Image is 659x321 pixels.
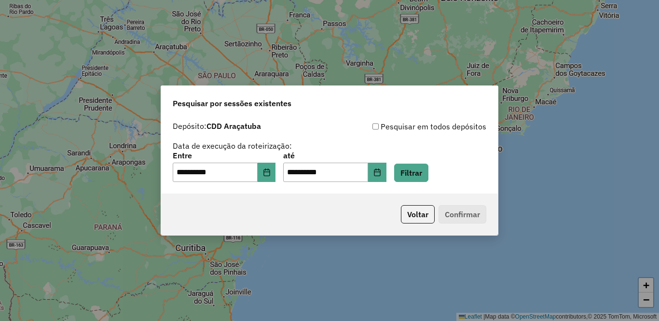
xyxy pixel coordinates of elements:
[206,121,261,131] strong: CDD Araçatuba
[283,150,386,161] label: até
[258,163,276,182] button: Choose Date
[173,140,292,152] label: Data de execução da roteirização:
[173,120,261,132] label: Depósito:
[329,121,486,132] div: Pesquisar em todos depósitos
[368,163,386,182] button: Choose Date
[401,205,435,223] button: Voltar
[394,164,428,182] button: Filtrar
[173,98,291,109] span: Pesquisar por sessões existentes
[173,150,275,161] label: Entre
